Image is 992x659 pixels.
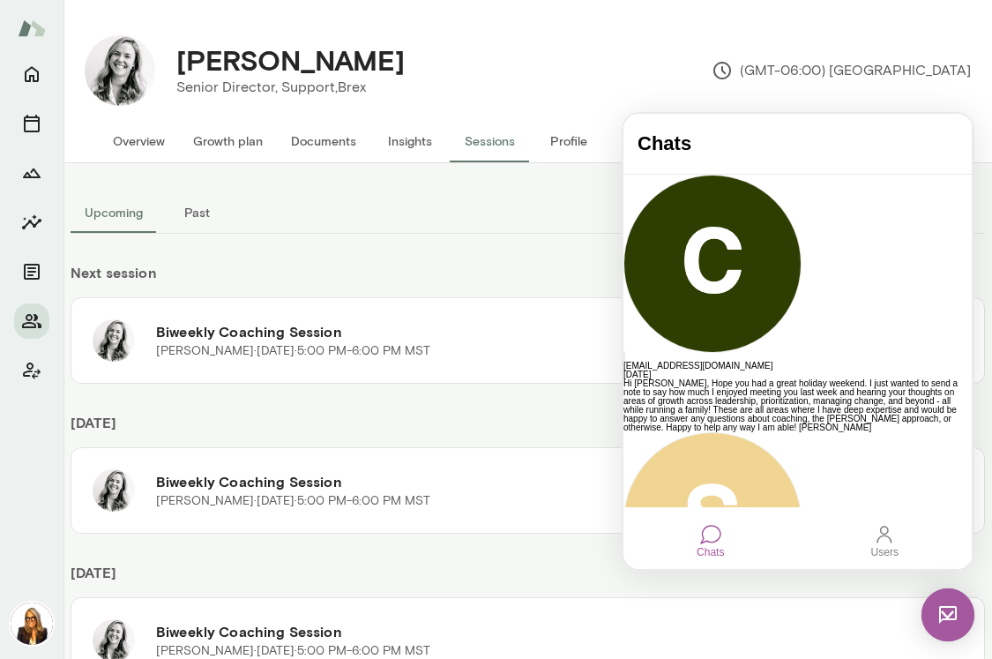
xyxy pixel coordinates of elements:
button: Past [157,191,236,234]
p: [PERSON_NAME] · [DATE] · 5:00 PM-6:00 PM MST [156,492,430,510]
h6: Next session [71,262,985,297]
div: Users [248,431,275,444]
p: (GMT-06:00) [GEOGRAPHIC_DATA] [712,60,971,81]
button: Sessions [450,120,529,162]
h6: [DATE] [71,562,985,597]
h6: Biweekly Coaching Session [156,471,926,492]
div: basic tabs example [71,191,985,234]
button: Growth plan [179,120,277,162]
h6: Biweekly Coaching Session [156,621,926,642]
button: Insights [370,120,450,162]
img: Anne Gottwalt [85,35,155,106]
h6: [DATE] [71,412,985,447]
h4: Chats [14,19,334,41]
img: Melissa Lemberg [11,603,53,645]
button: Sessions [14,106,49,141]
button: Members [14,303,49,339]
h6: Biweekly Coaching Session [156,321,926,342]
div: Chats [73,431,101,444]
div: Chats [77,410,98,431]
button: Growth Plan [14,155,49,191]
h4: [PERSON_NAME] [176,43,405,77]
button: Client app [14,353,49,388]
button: Insights [14,205,49,240]
p: [PERSON_NAME] · [DATE] · 5:00 PM-6:00 PM MST [156,342,430,360]
button: Overview [99,120,179,162]
button: Home [14,56,49,92]
button: Documents [14,254,49,289]
button: Upcoming [71,191,157,234]
button: Profile [529,120,608,162]
button: Internal Notes [608,120,717,162]
div: Users [250,410,272,431]
p: Senior Director, Support, Brex [176,77,405,98]
button: Documents [277,120,370,162]
img: Mento [18,11,46,45]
